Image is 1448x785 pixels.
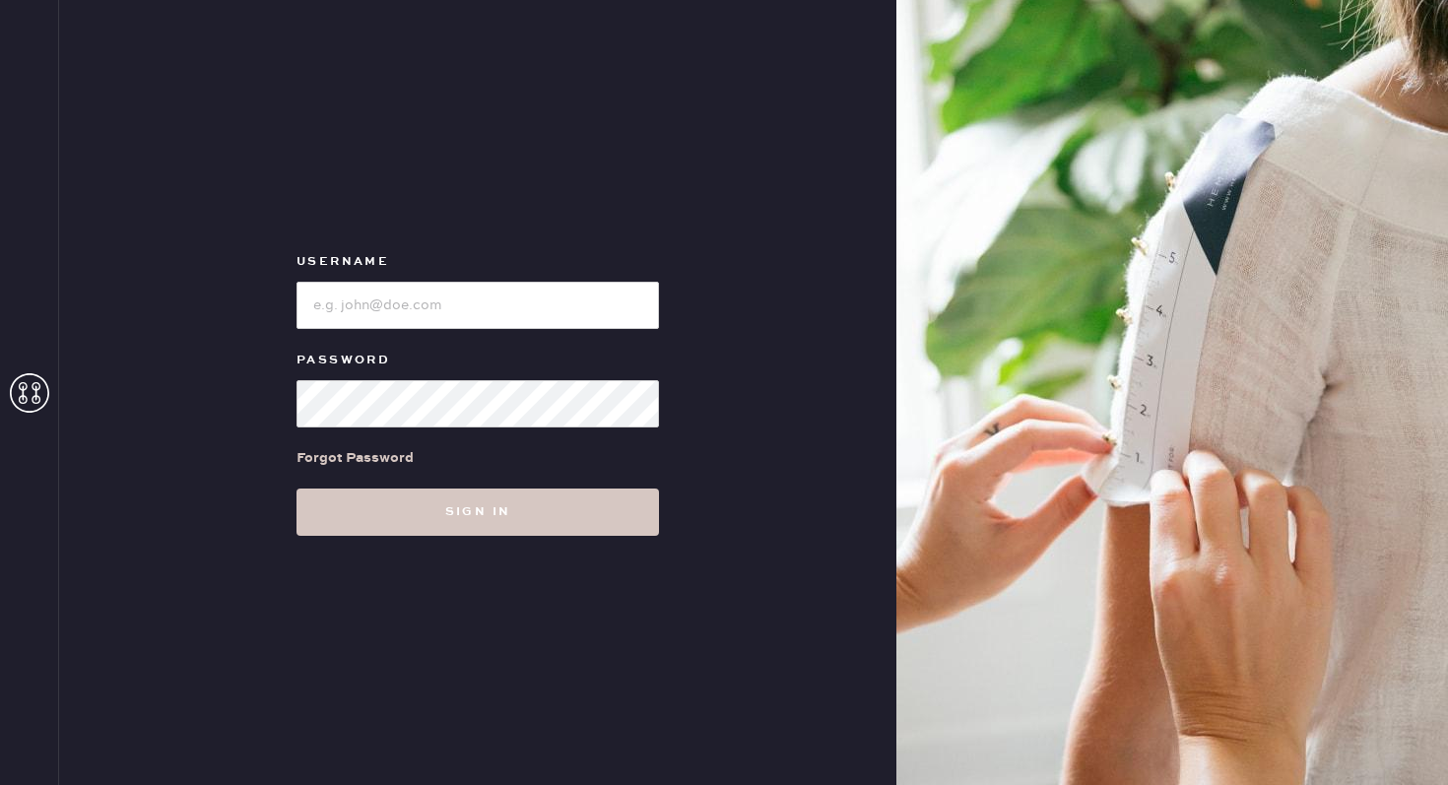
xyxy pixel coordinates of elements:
input: e.g. john@doe.com [296,282,659,329]
label: Username [296,250,659,274]
div: Forgot Password [296,447,414,469]
button: Sign in [296,489,659,536]
a: Forgot Password [296,427,414,489]
label: Password [296,349,659,372]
